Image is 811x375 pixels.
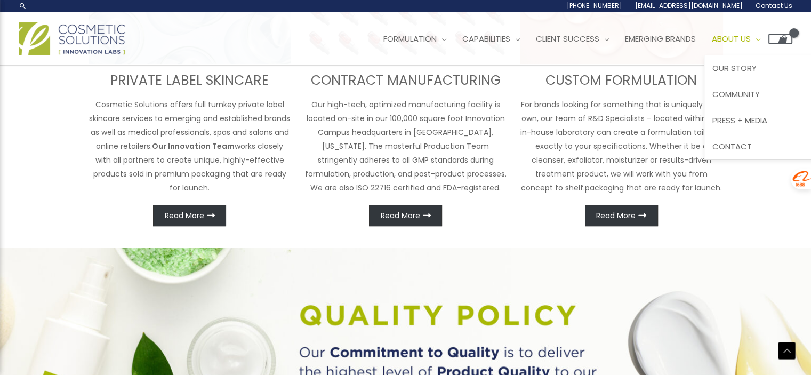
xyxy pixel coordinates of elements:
span: [EMAIL_ADDRESS][DOMAIN_NAME] [635,1,743,10]
span: Contact Us [756,1,792,10]
span: Community [712,89,760,100]
h3: PRIVATE LABEL SKINCARE [89,72,292,90]
a: Client Success [528,23,617,55]
span: Emerging Brands [625,33,696,44]
span: Contact [712,141,752,152]
p: For brands looking for something that is uniquely their own, our team of R&D Specialists – locate... [520,98,723,195]
span: Client Success [536,33,599,44]
span: Read More [165,212,204,219]
span: About Us [712,33,751,44]
span: Read More [596,212,636,219]
a: Emerging Brands [617,23,704,55]
span: [PHONE_NUMBER] [567,1,622,10]
a: Search icon link [19,2,27,10]
h3: CONTRACT MANUFACTURING [304,72,507,90]
p: Our high-tech, optimized manufacturing facility is located on-site in our 100,000 square foot Inn... [304,98,507,195]
a: Read More [369,205,442,226]
a: Capabilities [454,23,528,55]
h3: CUSTOM FORMULATION [520,72,723,90]
strong: Our Innovation Team [152,141,235,151]
a: View Shopping Cart, empty [768,34,792,44]
span: Press + Media [712,115,767,126]
span: Read More [381,212,420,219]
span: Capabilities [462,33,510,44]
a: Formulation [375,23,454,55]
span: Our Story [712,62,757,74]
a: Read More [153,205,226,226]
p: Cosmetic Solutions offers full turnkey private label skincare services to emerging and establishe... [89,98,292,195]
a: Read More [585,205,658,226]
nav: Site Navigation [367,23,792,55]
a: About Us [704,23,768,55]
img: Cosmetic Solutions Logo [19,22,125,55]
span: Formulation [383,33,437,44]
